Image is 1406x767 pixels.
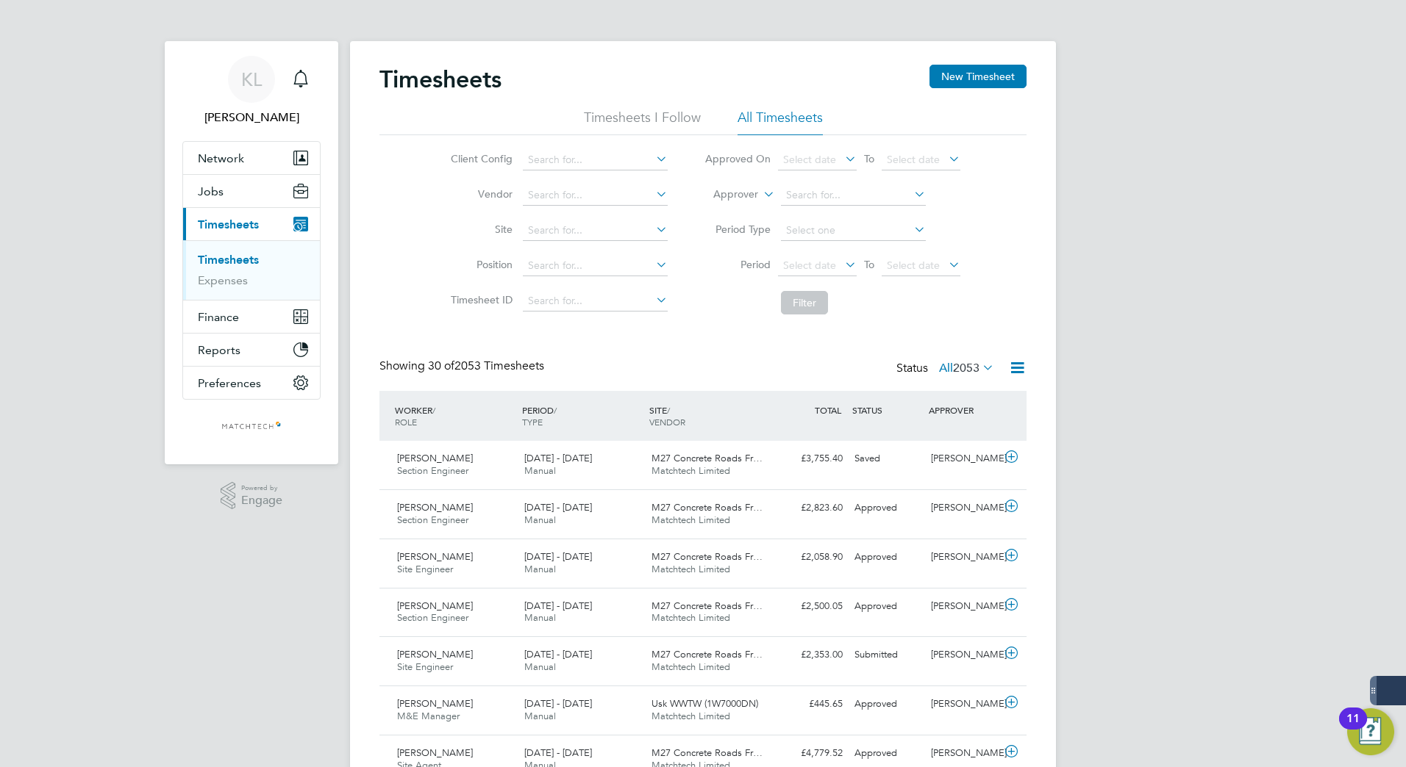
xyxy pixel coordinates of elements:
[887,259,940,272] span: Select date
[554,404,557,416] span: /
[652,611,730,624] span: Matchtech Limited
[925,643,1002,667] div: [PERSON_NAME]
[182,56,321,126] a: KL[PERSON_NAME]
[652,514,730,526] span: Matchtech Limited
[198,184,224,198] span: Jobs
[652,501,763,514] span: M27 Concrete Roads Fr…
[446,223,513,236] label: Site
[849,397,925,423] div: STATUS
[652,452,763,464] span: M27 Concrete Roads Fr…
[183,175,320,207] button: Jobs
[772,692,849,716] div: £445.65
[1347,708,1394,755] button: Open Resource Center, 11 new notifications
[241,482,282,494] span: Powered by
[584,109,701,135] li: Timesheets I Follow
[523,185,668,206] input: Search for...
[524,501,592,514] span: [DATE] - [DATE]
[428,359,544,373] span: 2053 Timesheets
[849,594,925,619] div: Approved
[524,550,592,563] span: [DATE] - [DATE]
[667,404,670,416] span: /
[523,256,668,276] input: Search for...
[182,414,321,438] a: Go to home page
[432,404,435,416] span: /
[849,692,925,716] div: Approved
[198,310,239,324] span: Finance
[652,660,730,673] span: Matchtech Limited
[860,149,879,168] span: To
[446,293,513,306] label: Timesheet ID
[446,152,513,165] label: Client Config
[198,273,248,287] a: Expenses
[704,258,771,271] label: Period
[524,697,592,710] span: [DATE] - [DATE]
[939,361,994,375] label: All
[428,359,454,373] span: 30 of
[925,496,1002,520] div: [PERSON_NAME]
[397,550,473,563] span: [PERSON_NAME]
[953,361,979,375] span: 2053
[524,710,556,722] span: Manual
[652,710,730,722] span: Matchtech Limited
[198,376,261,390] span: Preferences
[221,482,283,510] a: Powered byEngage
[397,501,473,514] span: [PERSON_NAME]
[704,152,771,165] label: Approved On
[860,255,879,274] span: To
[518,397,646,435] div: PERIOD
[849,741,925,766] div: Approved
[652,464,730,477] span: Matchtech Limited
[646,397,773,435] div: SITE
[397,660,453,673] span: Site Engineer
[849,447,925,471] div: Saved
[781,220,926,241] input: Select one
[165,41,338,464] nav: Main navigation
[925,447,1002,471] div: [PERSON_NAME]
[925,741,1002,766] div: [PERSON_NAME]
[198,253,259,267] a: Timesheets
[738,109,823,135] li: All Timesheets
[783,259,836,272] span: Select date
[652,746,763,759] span: M27 Concrete Roads Fr…
[182,109,321,126] span: Karolina Linda
[781,291,828,314] button: Filter
[391,397,518,435] div: WORKER
[524,514,556,526] span: Manual
[524,599,592,612] span: [DATE] - [DATE]
[925,545,1002,569] div: [PERSON_NAME]
[772,594,849,619] div: £2,500.05
[221,414,282,438] img: matchtech-logo-retina.png
[1346,719,1360,738] div: 11
[522,416,543,428] span: TYPE
[241,70,262,89] span: KL
[652,550,763,563] span: M27 Concrete Roads Fr…
[524,464,556,477] span: Manual
[523,150,668,170] input: Search for...
[524,611,556,624] span: Manual
[925,397,1002,423] div: APPROVER
[446,187,513,201] label: Vendor
[652,648,763,660] span: M27 Concrete Roads Fr…
[397,452,473,464] span: [PERSON_NAME]
[397,611,468,624] span: Section Engineer
[524,660,556,673] span: Manual
[397,464,468,477] span: Section Engineer
[183,367,320,399] button: Preferences
[397,710,460,722] span: M&E Manager
[198,217,259,231] span: Timesheets
[772,496,849,520] div: £2,823.60
[241,494,282,507] span: Engage
[704,223,771,236] label: Period Type
[397,599,473,612] span: [PERSON_NAME]
[397,746,473,759] span: [PERSON_NAME]
[524,648,592,660] span: [DATE] - [DATE]
[849,643,925,667] div: Submitted
[523,291,668,312] input: Search for...
[183,240,320,300] div: Timesheets
[849,496,925,520] div: Approved
[849,545,925,569] div: Approved
[781,185,926,206] input: Search for...
[446,258,513,271] label: Position
[183,334,320,366] button: Reports
[397,648,473,660] span: [PERSON_NAME]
